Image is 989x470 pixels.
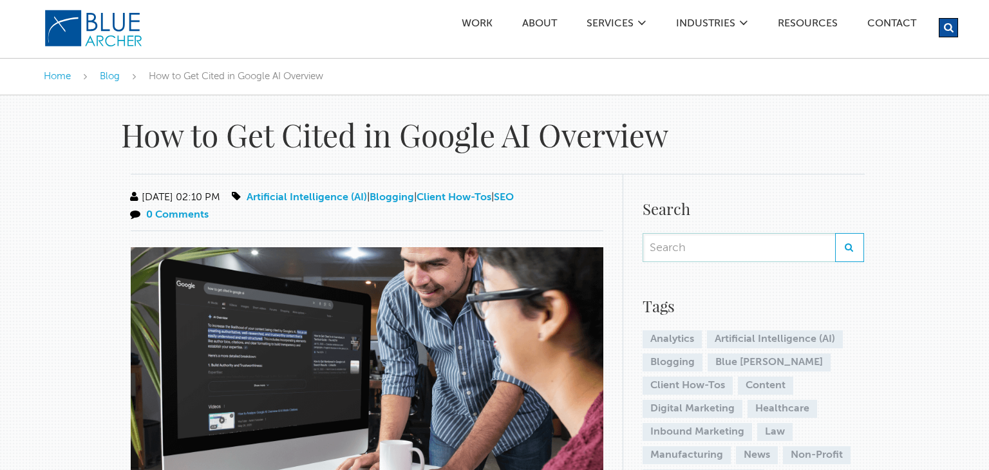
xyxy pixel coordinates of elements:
[757,423,793,441] a: Law
[461,19,493,32] a: Work
[708,353,831,371] a: Blue [PERSON_NAME]
[44,71,71,81] a: Home
[229,193,514,203] span: | | |
[738,377,793,395] a: Content
[494,193,514,203] a: SEO
[707,330,843,348] a: Artificial Intelligence (AI)
[121,115,713,155] h1: How to Get Cited in Google AI Overview
[127,193,220,203] span: [DATE] 02:10 PM
[149,71,323,81] span: How to Get Cited in Google AI Overview
[748,400,817,418] a: Healthcare
[643,423,752,441] a: Inbound Marketing
[370,193,414,203] a: Blogging
[586,19,634,32] a: SERVICES
[44,9,144,48] img: Blue Archer Logo
[736,446,778,464] a: News
[643,330,702,348] a: Analytics
[867,19,917,32] a: Contact
[522,19,558,32] a: ABOUT
[643,233,835,262] input: Search
[247,193,367,203] a: Artificial Intelligence (AI)
[643,400,742,418] a: Digital Marketing
[417,193,491,203] a: Client How-Tos
[643,197,864,220] h4: Search
[643,294,864,317] h4: Tags
[643,446,731,464] a: Manufacturing
[100,71,120,81] a: Blog
[146,210,209,220] a: 0 Comments
[675,19,736,32] a: Industries
[777,19,838,32] a: Resources
[643,353,702,371] a: Blogging
[643,377,733,395] a: Client How-Tos
[783,446,851,464] a: Non-Profit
